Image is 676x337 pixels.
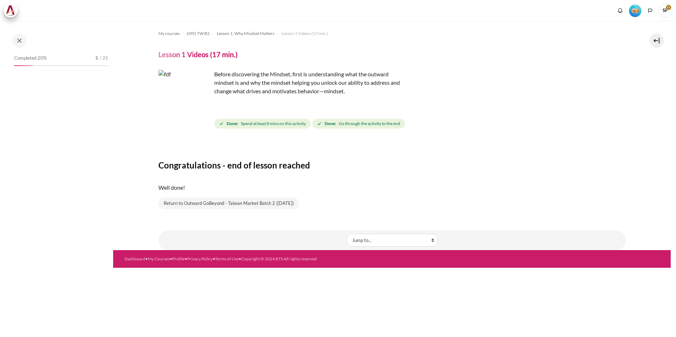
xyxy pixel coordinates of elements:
img: Level #1 [629,5,641,17]
a: Privacy Policy [187,256,213,261]
h3: Congratulations - end of lesson reached [158,160,626,171]
span: 5 [95,55,98,62]
div: Completion requirements for Lesson 1 Videos (17 min.) [214,117,407,130]
div: Show notification window with no new notifications [615,5,625,16]
img: fdf [158,70,211,123]
a: Level #1 [626,4,644,17]
span: Lesson 1 Videos (17 min.) [281,30,328,37]
a: Dashboard [124,256,145,261]
div: 20% [14,65,33,66]
span: / 25 [100,55,108,62]
a: Lesson 1 Videos (17 min.) [281,29,328,38]
span: OPO TW B2 [187,30,210,37]
span: Go through the activity to the end [339,120,400,127]
strong: Done: [325,120,336,127]
a: My courses [158,29,180,38]
span: My courses [158,30,180,37]
a: Profile [172,256,185,261]
a: User menu [658,4,672,18]
nav: Navigation bar [158,28,626,39]
a: Architeck Architeck [4,4,21,18]
a: My Courses [148,256,170,261]
p: Before discovering the Mindset, first is understanding what the outward mindset is and why the mi... [158,70,406,95]
a: Copyright © 2024 BTS All rights reserved [241,256,317,261]
span: SP [658,4,672,18]
a: Terms of Use [215,256,239,261]
a: OPO TW B2 [187,29,210,38]
a: Lesson 1: Why Mindset Matters [217,29,274,38]
span: Spend at least 8 mins on this activity [241,120,306,127]
button: Languages [645,5,655,16]
img: Architeck [6,5,16,16]
h4: Lesson 1 Videos (17 min.) [158,50,238,59]
span: Completed 20% [14,55,47,62]
strong: Done: [227,120,238,127]
p: Well done! [158,183,626,192]
div: • • • • • [124,256,422,262]
div: Level #1 [629,4,641,17]
a: Return to Outward GoBeyond - Taiwan Market Batch 2 ([DATE]) [158,197,299,209]
section: Content [113,21,671,250]
span: Lesson 1: Why Mindset Matters [217,30,274,37]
